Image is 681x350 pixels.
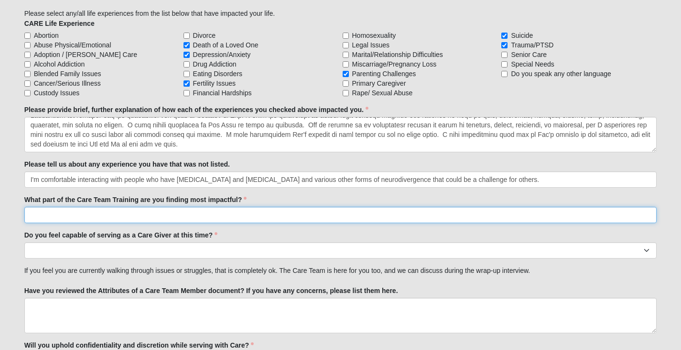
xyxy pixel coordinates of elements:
[511,31,533,40] span: Suicide
[343,42,349,48] input: Legal Issues
[352,50,443,59] span: Marital/Relationship Difficulties
[24,71,31,77] input: Blended Family Issues
[352,40,390,50] span: Legal Issues
[501,71,508,77] input: Do you speak any other language
[24,230,217,240] label: Do you feel capable of serving as a Care Giver at this time?
[343,33,349,39] input: Homosexuality
[24,159,230,169] label: Please tell us about any experience you have that was not listed.
[34,79,101,88] span: Cancer/Serious Illness
[193,88,252,98] span: Financial Hardships
[193,59,237,69] span: Drug Addiction
[24,105,368,114] label: Please provide brief, further explanation of how each of the experiences you checked above impact...
[34,69,101,79] span: Blended Family Issues
[184,61,190,68] input: Drug Addiction
[24,52,31,58] input: Adoption / [PERSON_NAME] Care
[184,71,190,77] input: Eating Disorders
[501,33,508,39] input: Suicide
[24,80,31,87] input: Cancer/Serious Illness
[24,19,95,28] label: CARE Life Experience
[34,50,137,59] span: Adoption / [PERSON_NAME] Care
[193,31,216,40] span: Divorce
[24,90,31,96] input: Custody Issues
[24,195,247,204] label: What part of the Care Team Training are you finding most impactful?
[193,50,251,59] span: Depression/Anxiety
[34,40,111,50] span: Abuse Physical/Emotional
[184,52,190,58] input: Depression/Anxiety
[24,42,31,48] input: Abuse Physical/Emotional
[184,42,190,48] input: Death of a Loved One
[352,69,416,79] span: Parenting Challenges
[343,52,349,58] input: Marital/Relationship Difficulties
[501,52,508,58] input: Senior Care
[24,286,398,295] label: Have you reviewed the Attributes of a Care Team Member document? If you have any concerns, please...
[34,88,80,98] span: Custody Issues
[193,79,236,88] span: Fertility Issues
[352,88,413,98] span: Rape/ Sexual Abuse
[501,42,508,48] input: Trauma/PTSD
[352,79,406,88] span: Primary Caregiver
[24,33,31,39] input: Abortion
[511,59,554,69] span: Special Needs
[511,69,611,79] span: Do you speak any other language
[193,40,259,50] span: Death of a Loved One
[511,40,553,50] span: Trauma/PTSD
[352,59,437,69] span: Miscarriage/Pregnancy Loss
[193,69,243,79] span: Eating Disorders
[352,31,396,40] span: Homosexuality
[34,31,59,40] span: Abortion
[501,61,508,68] input: Special Needs
[343,80,349,87] input: Primary Caregiver
[184,33,190,39] input: Divorce
[343,61,349,68] input: Miscarriage/Pregnancy Loss
[184,90,190,96] input: Financial Hardships
[24,61,31,68] input: Alcohol Addiction
[34,59,85,69] span: Alcohol Addiction
[343,90,349,96] input: Rape/ Sexual Abuse
[184,80,190,87] input: Fertility Issues
[343,71,349,77] input: Parenting Challenges
[511,50,547,59] span: Senior Care
[24,340,254,350] label: Will you uphold confidentiality and discretion while serving with Care?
